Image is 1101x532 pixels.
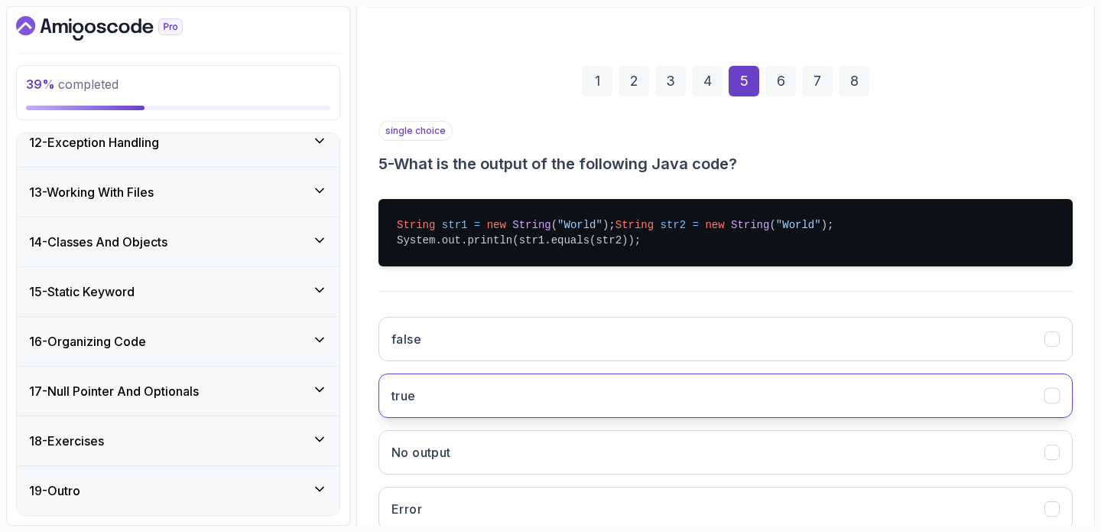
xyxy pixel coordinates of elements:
[705,219,724,231] span: new
[26,77,119,92] span: completed
[17,317,339,366] button: 16-Organizing Code
[442,219,468,231] span: str1
[378,430,1073,475] button: No output
[378,374,1073,418] button: true
[29,332,146,351] h3: 16 - Organizing Code
[731,219,769,231] span: String
[661,219,687,231] span: str2
[378,153,1073,175] h3: 5 - What is the output of the following Java code?
[17,466,339,515] button: 19-Outro
[378,121,453,141] p: single choice
[17,118,339,167] button: 12-Exception Handling
[29,382,199,400] h3: 17 - Null Pointer And Optionals
[26,77,55,92] span: 39 %
[17,168,339,217] button: 13-Working With Files
[378,317,1073,361] button: false
[619,66,649,96] div: 2
[391,387,416,405] h3: true
[17,217,339,266] button: 14-Classes And Objects
[512,219,550,231] span: String
[29,481,80,500] h3: 19 - Outro
[557,219,602,231] span: "World"
[29,282,135,301] h3: 15 - Static Keyword
[693,219,699,231] span: =
[776,219,821,231] span: "World"
[378,199,1073,266] pre: ( ); ( ); System.out.println(str1.equals(str2));
[17,416,339,465] button: 18-Exercises
[487,219,506,231] span: new
[17,367,339,416] button: 17-Null Pointer And Optionals
[17,267,339,316] button: 15-Static Keyword
[655,66,686,96] div: 3
[474,219,480,231] span: =
[391,500,422,518] h3: Error
[802,66,833,96] div: 7
[378,487,1073,531] button: Error
[29,183,154,201] h3: 13 - Working With Files
[692,66,723,96] div: 4
[391,330,421,348] h3: false
[29,133,159,152] h3: 12 - Exception Handling
[729,66,759,96] div: 5
[615,219,654,231] span: String
[391,443,451,462] h3: No output
[765,66,796,96] div: 6
[582,66,612,96] div: 1
[29,233,167,251] h3: 14 - Classes And Objects
[397,219,435,231] span: String
[839,66,869,96] div: 8
[16,16,218,41] a: Dashboard
[29,432,104,450] h3: 18 - Exercises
